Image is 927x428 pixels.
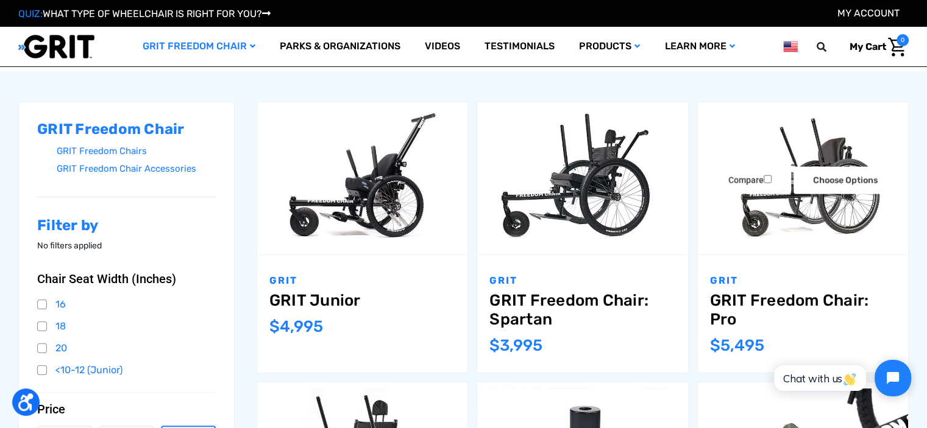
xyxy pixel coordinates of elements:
a: Cart with 0 items [840,34,909,60]
img: Cart [888,38,906,57]
input: Compare [764,175,772,183]
a: QUIZ:WHAT TYPE OF WHEELCHAIR IS RIGHT FOR YOU? [18,8,271,19]
span: $4,995 [269,317,323,336]
a: Account [837,7,900,19]
img: GRIT Freedom Chair Pro: the Pro model shown including contoured Invacare Matrx seatback, Spinergy... [698,108,908,248]
a: 20 [37,339,216,357]
a: Parks & Organizations [268,27,413,66]
button: Price [37,402,216,416]
span: Price [37,402,65,416]
img: GRIT Freedom Chair: Spartan [477,108,687,248]
img: us.png [783,39,798,54]
iframe: Tidio Chat [761,349,922,407]
a: Videos [413,27,472,66]
a: GRIT Junior,$4,995.00 [269,291,455,310]
label: Compare [709,166,791,194]
a: Choose Options [573,166,677,194]
span: $5,495 [710,336,764,355]
span: QUIZ: [18,8,43,19]
span: $3,995 [489,336,542,355]
a: GRIT Freedom Chairs [57,142,216,160]
a: 18 [37,317,216,335]
h2: Filter by [37,217,216,234]
a: GRIT Freedom Chair: Pro,$5,495.00 [710,291,896,329]
span: 0 [897,34,909,46]
input: Compare [543,175,551,183]
img: GRIT All-Terrain Wheelchair and Mobility Equipment [18,34,94,59]
img: GRIT Junior: GRIT Freedom Chair all terrain wheelchair engineered specifically for kids [257,108,467,248]
span: Chair Seat Width (Inches) [37,272,176,286]
a: <10-12 (Junior) [37,361,216,379]
a: Choose Options [794,166,897,194]
a: Testimonials [472,27,567,66]
label: Compare [268,166,350,194]
p: No filters applied [37,239,216,252]
label: Compare [488,166,570,194]
input: Search [822,34,840,60]
a: 16 [37,295,216,314]
a: GRIT Freedom Chair [130,27,268,66]
button: Chair Seat Width (Inches) [37,272,216,286]
h2: GRIT Freedom Chair [37,121,216,138]
a: GRIT Junior,$4,995.00 [257,102,467,254]
a: GRIT Freedom Chair: Spartan,$3,995.00 [477,102,687,254]
a: Choose Options [353,166,456,194]
a: Products [567,27,652,66]
a: GRIT Freedom Chair: Pro,$5,495.00 [698,102,908,254]
p: GRIT [489,273,675,288]
input: Compare [323,175,331,183]
a: GRIT Freedom Chair: Spartan,$3,995.00 [489,291,675,329]
p: GRIT [269,273,455,288]
a: Learn More [652,27,747,66]
p: GRIT [710,273,896,288]
a: GRIT Freedom Chair Accessories [57,160,216,178]
span: My Cart [850,41,886,52]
